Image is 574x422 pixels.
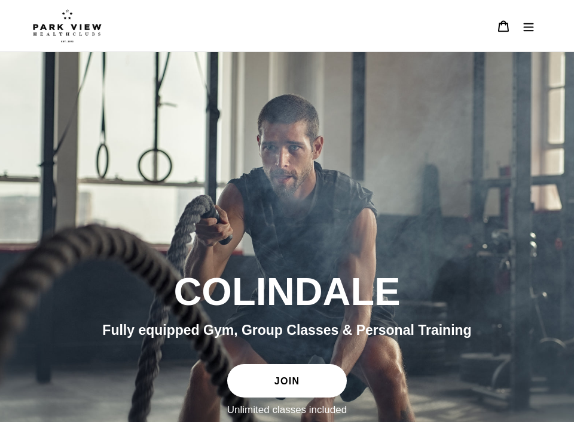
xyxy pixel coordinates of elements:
button: Menu [516,13,541,39]
h2: COLINDALE [33,269,541,315]
span: Fully equipped Gym, Group Classes & Personal Training [102,322,471,338]
img: Park view health clubs is a gym near you. [33,9,102,42]
label: Unlimited classes included [227,403,347,417]
a: JOIN [227,364,347,398]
